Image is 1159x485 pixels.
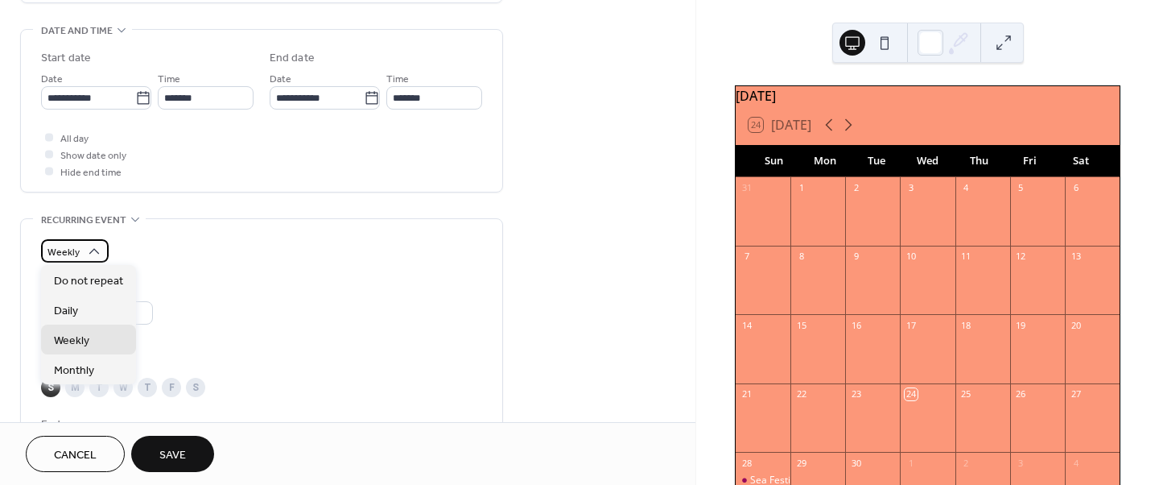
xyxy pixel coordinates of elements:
span: Date [270,71,291,88]
div: M [65,378,85,397]
div: 24 [905,388,917,400]
span: Time [386,71,409,88]
div: 29 [795,457,807,469]
button: Save [131,436,214,472]
div: 5 [1015,182,1027,194]
div: Repeat on [41,359,479,375]
span: Monthly [54,362,94,379]
div: 26 [1015,388,1027,400]
span: Cancel [54,447,97,464]
div: S [186,378,205,397]
div: 20 [1070,319,1082,331]
div: 2 [960,457,972,469]
div: Ends [41,417,479,433]
div: 3 [905,182,917,194]
div: 10 [905,251,917,263]
div: F [162,378,181,397]
div: 4 [960,182,972,194]
span: All day [60,131,89,147]
div: 17 [905,319,917,331]
div: 1 [905,457,917,469]
div: 25 [960,388,972,400]
div: 18 [960,319,972,331]
span: Weekly [47,243,80,262]
div: T [89,378,109,397]
button: Cancel [26,436,125,472]
div: 3 [1015,457,1027,469]
div: 7 [740,251,753,263]
div: T [138,378,157,397]
div: [DATE] [736,86,1120,106]
div: W [113,378,133,397]
div: Thu [953,145,1004,177]
div: Start date [41,50,91,67]
div: Tue [851,145,902,177]
div: 11 [960,251,972,263]
span: Hide end time [60,164,122,181]
div: 22 [795,388,807,400]
div: 23 [850,388,862,400]
span: Daily [54,302,78,319]
div: 6 [1070,182,1082,194]
div: 13 [1070,251,1082,263]
span: Date [41,71,63,88]
div: 16 [850,319,862,331]
div: 8 [795,251,807,263]
span: Weekly [54,332,89,349]
div: 9 [850,251,862,263]
div: 12 [1015,251,1027,263]
span: Show date only [60,147,126,164]
div: S [41,378,60,397]
div: 1 [795,182,807,194]
div: Fri [1004,145,1056,177]
span: Date and time [41,23,113,39]
div: Sat [1055,145,1107,177]
div: 30 [850,457,862,469]
div: 15 [795,319,807,331]
div: End date [270,50,315,67]
div: Mon [800,145,852,177]
div: 14 [740,319,753,331]
div: 2 [850,182,862,194]
span: Time [158,71,180,88]
div: 19 [1015,319,1027,331]
div: 31 [740,182,753,194]
span: Save [159,447,186,464]
div: 27 [1070,388,1082,400]
div: Sun [749,145,800,177]
div: 4 [1070,457,1082,469]
div: Wed [902,145,954,177]
span: Recurring event [41,212,126,229]
div: 28 [740,457,753,469]
span: Do not repeat [54,272,123,289]
div: 21 [740,388,753,400]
